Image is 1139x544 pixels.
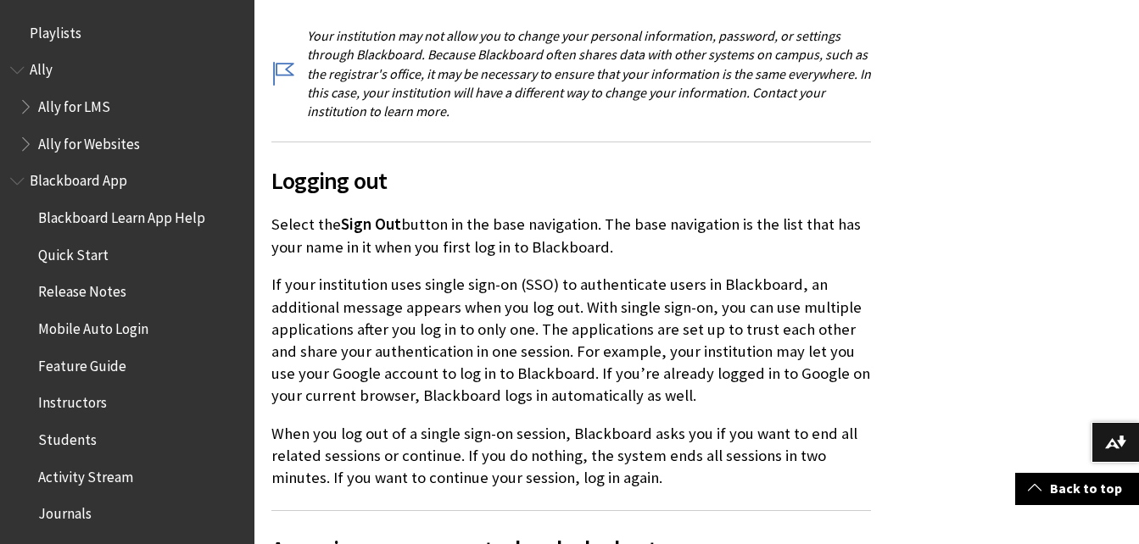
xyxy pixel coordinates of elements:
[38,130,140,153] span: Ally for Websites
[271,214,871,258] p: Select the button in the base navigation. The base navigation is the list that has your name in i...
[38,425,97,448] span: Students
[38,352,126,375] span: Feature Guide
[38,463,133,486] span: Activity Stream
[38,241,109,264] span: Quick Start
[271,26,871,121] p: Your institution may not allow you to change your personal information, password, or settings thr...
[1015,473,1139,504] a: Back to top
[38,92,110,115] span: Ally for LMS
[30,56,53,79] span: Ally
[10,56,244,158] nav: Book outline for Anthology Ally Help
[38,203,205,226] span: Blackboard Learn App Help
[341,214,401,234] span: Sign Out
[271,163,871,198] span: Logging out
[38,389,107,412] span: Instructors
[30,19,81,42] span: Playlists
[38,500,92,523] span: Journals
[271,423,871,490] p: When you log out of a single sign-on session, Blackboard asks you if you want to end all related ...
[38,278,126,301] span: Release Notes
[30,167,127,190] span: Blackboard App
[38,314,148,337] span: Mobile Auto Login
[271,274,871,407] p: If your institution uses single sign-on (SSO) to authenticate users in Blackboard, an additional ...
[10,19,244,47] nav: Book outline for Playlists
